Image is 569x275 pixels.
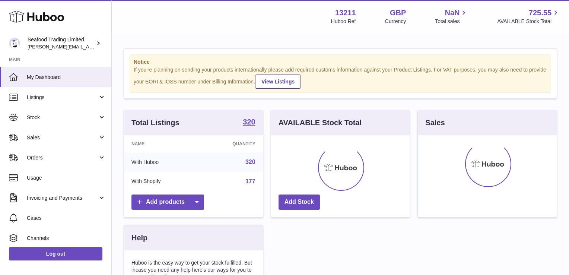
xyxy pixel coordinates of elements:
span: Sales [27,134,98,141]
div: Huboo Ref [331,18,356,25]
span: [PERSON_NAME][EMAIL_ADDRESS][DOMAIN_NAME] [28,44,149,50]
h3: Sales [425,118,445,128]
span: My Dashboard [27,74,106,81]
span: Total sales [435,18,468,25]
th: Quantity [199,135,263,152]
img: nathaniellynch@rickstein.com [9,38,20,49]
span: AVAILABLE Stock Total [497,18,560,25]
span: Invoicing and Payments [27,195,98,202]
a: View Listings [255,75,301,89]
span: Channels [27,235,106,242]
span: Orders [27,154,98,161]
th: Name [124,135,199,152]
span: Cases [27,215,106,222]
a: 177 [245,178,255,184]
td: With Huboo [124,152,199,172]
td: With Shopify [124,172,199,191]
div: Seafood Trading Limited [28,36,95,50]
strong: 13211 [335,8,356,18]
span: 725.55 [529,8,551,18]
a: 320 [243,118,255,127]
span: Stock [27,114,98,121]
span: Usage [27,174,106,181]
div: If you're planning on sending your products internationally please add required customs informati... [134,66,547,89]
strong: 320 [243,118,255,126]
a: 320 [245,159,255,165]
a: Add Stock [279,195,320,210]
a: NaN Total sales [435,8,468,25]
a: 725.55 AVAILABLE Stock Total [497,8,560,25]
a: Log out [9,247,102,260]
span: NaN [445,8,460,18]
span: Listings [27,94,98,101]
strong: GBP [390,8,406,18]
h3: Total Listings [131,118,179,128]
a: Add products [131,195,204,210]
h3: AVAILABLE Stock Total [279,118,362,128]
div: Currency [385,18,406,25]
strong: Notice [134,59,547,66]
h3: Help [131,233,147,243]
